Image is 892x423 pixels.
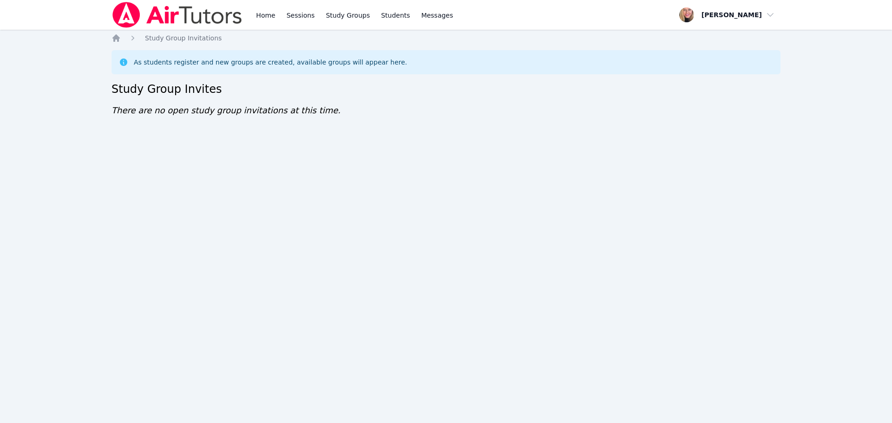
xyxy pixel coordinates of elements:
[111,33,780,43] nav: Breadcrumb
[111,105,341,115] span: There are no open study group invitations at this time.
[145,33,222,43] a: Study Group Invitations
[145,34,222,42] span: Study Group Invitations
[421,11,453,20] span: Messages
[111,82,780,97] h2: Study Group Invites
[134,58,407,67] div: As students register and new groups are created, available groups will appear here.
[111,2,243,28] img: Air Tutors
